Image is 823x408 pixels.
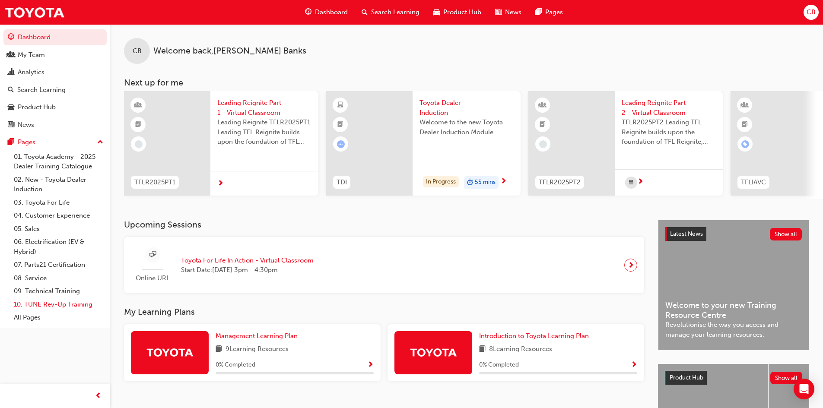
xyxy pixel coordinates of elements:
[539,140,547,148] span: learningRecordVerb_NONE-icon
[10,173,107,196] a: 02. New - Toyota Dealer Induction
[131,244,637,287] a: Online URLToyota For Life In Action - Virtual ClassroomStart Date:[DATE] 3pm - 4:30pm
[135,119,141,130] span: booktick-icon
[3,82,107,98] a: Search Learning
[528,3,570,21] a: pages-iconPages
[629,177,633,188] span: calendar-icon
[3,99,107,115] a: Product Hub
[3,134,107,150] button: Pages
[135,100,141,111] span: learningResourceType_INSTRUCTOR_LED-icon
[217,180,224,188] span: next-icon
[8,121,14,129] span: news-icon
[742,100,748,111] span: learningResourceType_INSTRUCTOR_LED-icon
[670,374,703,381] span: Product Hub
[153,46,306,56] span: Welcome back , [PERSON_NAME] Banks
[181,256,314,266] span: Toyota For Life In Action - Virtual Classroom
[423,176,459,188] div: In Progress
[134,177,175,187] span: TFLR2025PT1
[665,320,802,339] span: Revolutionise the way you access and manage your learning resources.
[622,98,716,117] span: Leading Reignite Part 2 - Virtual Classroom
[535,7,542,18] span: pages-icon
[10,222,107,236] a: 05. Sales
[628,259,634,271] span: next-icon
[298,3,355,21] a: guage-iconDashboard
[631,361,637,369] span: Show Progress
[540,100,546,111] span: learningResourceType_INSTRUCTOR_LED-icon
[539,177,581,187] span: TFLR2025PT2
[528,91,723,196] a: TFLR2025PT2Leading Reignite Part 2 - Virtual ClassroomTFLR2025PT2 Leading TFL Reignite builds upo...
[18,102,56,112] div: Product Hub
[10,285,107,298] a: 09. Technical Training
[124,307,644,317] h3: My Learning Plans
[426,3,488,21] a: car-iconProduct Hub
[3,64,107,80] a: Analytics
[10,311,107,324] a: All Pages
[124,220,644,230] h3: Upcoming Sessions
[479,331,592,341] a: Introduction to Toyota Learning Plan
[17,85,66,95] div: Search Learning
[18,50,45,60] div: My Team
[97,137,103,148] span: up-icon
[149,250,156,260] span: sessionType_ONLINE_URL-icon
[443,7,481,17] span: Product Hub
[216,331,301,341] a: Management Learning Plan
[131,273,174,283] span: Online URL
[124,91,318,196] a: TFLR2025PT1Leading Reignite Part 1 - Virtual ClassroomLeading Reignite TFLR2025PT1 Leading TFL Re...
[807,7,816,17] span: CB
[10,209,107,222] a: 04. Customer Experience
[741,177,766,187] span: TFLIAVC
[3,117,107,133] a: News
[8,104,14,111] span: car-icon
[658,220,809,350] a: Latest NewsShow allWelcome to your new Training Resource CentreRevolutionise the way you access a...
[371,7,419,17] span: Search Learning
[326,91,521,196] a: TDIToyota Dealer InductionWelcome to the new Toyota Dealer Induction Module.In Progressduration-i...
[467,177,473,188] span: duration-icon
[10,235,107,258] a: 06. Electrification (EV & Hybrid)
[665,371,802,385] a: Product HubShow all
[4,3,65,22] img: Trak
[545,7,563,17] span: Pages
[500,178,507,186] span: next-icon
[337,100,343,111] span: learningResourceType_ELEARNING-icon
[216,344,222,355] span: book-icon
[622,117,716,147] span: TFLR2025PT2 Leading TFL Reignite builds upon the foundation of TFL Reignite, reaffirming our comm...
[804,5,819,20] button: CB
[419,117,514,137] span: Welcome to the new Toyota Dealer Induction Module.
[8,86,14,94] span: search-icon
[637,178,644,186] span: next-icon
[355,3,426,21] a: search-iconSearch Learning
[3,29,107,45] a: Dashboard
[367,361,374,369] span: Show Progress
[488,3,528,21] a: news-iconNews
[305,7,311,18] span: guage-icon
[135,140,143,148] span: learningRecordVerb_NONE-icon
[794,379,814,399] div: Open Intercom Messenger
[410,345,457,360] img: Trak
[216,360,255,370] span: 0 % Completed
[479,332,589,340] span: Introduction to Toyota Learning Plan
[337,119,343,130] span: booktick-icon
[337,140,345,148] span: learningRecordVerb_ATTEMPT-icon
[367,360,374,370] button: Show Progress
[217,117,311,147] span: Leading Reignite TFLR2025PT1 Leading TFL Reignite builds upon the foundation of TFL Reignite, rea...
[226,344,289,355] span: 9 Learning Resources
[10,272,107,285] a: 08. Service
[10,258,107,272] a: 07. Parts21 Certification
[110,78,823,88] h3: Next up for me
[419,98,514,117] span: Toyota Dealer Induction
[475,177,496,187] span: 55 mins
[8,51,14,59] span: people-icon
[433,7,440,18] span: car-icon
[10,150,107,173] a: 01. Toyota Academy - 2025 Dealer Training Catalogue
[540,119,546,130] span: booktick-icon
[18,67,44,77] div: Analytics
[665,300,802,320] span: Welcome to your new Training Resource Centre
[670,230,703,237] span: Latest News
[216,332,298,340] span: Management Learning Plan
[362,7,368,18] span: search-icon
[3,28,107,134] button: DashboardMy TeamAnalyticsSearch LearningProduct HubNews
[337,177,347,187] span: TDI
[181,265,314,275] span: Start Date: [DATE] 3pm - 4:30pm
[95,391,102,402] span: prev-icon
[770,372,803,384] button: Show all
